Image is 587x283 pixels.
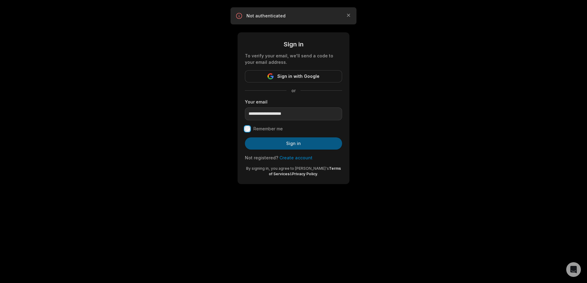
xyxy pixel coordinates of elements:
p: Not authenticated [246,13,341,19]
button: Sign in with Google [245,70,342,82]
div: Open Intercom Messenger [566,262,581,277]
a: Privacy Policy [292,172,317,176]
span: . [317,172,318,176]
span: By signing in, you agree to [PERSON_NAME]'s [246,166,329,171]
span: Sign in with Google [277,73,319,80]
a: Create account [279,155,312,160]
a: Terms of Services [269,166,341,176]
label: Remember me [253,125,283,132]
div: To verify your email, we'll send a code to your email address. [245,53,342,65]
span: Not registered? [245,155,278,160]
button: Sign in [245,137,342,150]
div: Sign in [245,40,342,49]
span: or [286,87,301,94]
label: Your email [245,99,342,105]
span: & [290,172,292,176]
